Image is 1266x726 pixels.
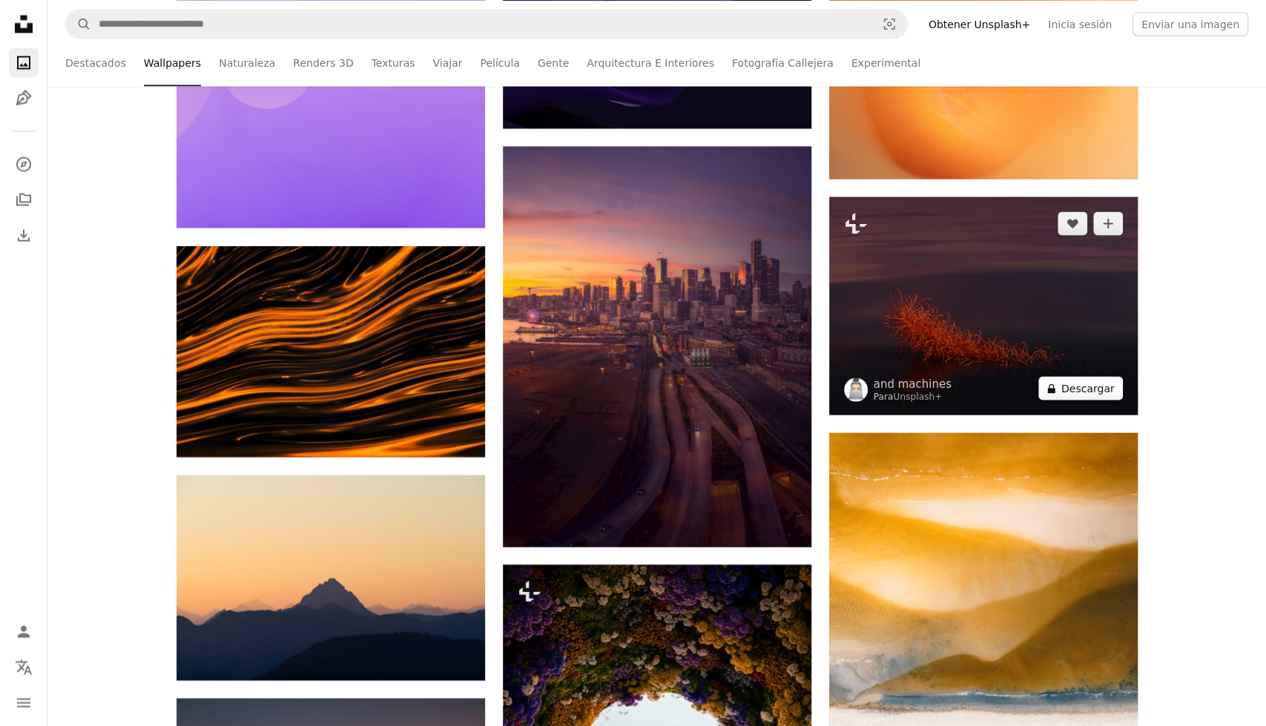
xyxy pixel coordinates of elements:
img: Una planta roja flotando sobre un cuerpo de agua [829,197,1138,415]
a: Renders 3D [293,39,353,86]
a: Gente [538,39,569,86]
img: Horizonte de la ciudad al atardecer con luces brillantes. [503,146,811,546]
button: Menú [9,687,39,717]
div: Para [874,391,952,403]
button: Búsqueda visual [871,10,907,38]
a: Explorar [9,149,39,179]
a: and machines [874,376,952,391]
a: Vista aérea de la playa de arena y las olas del océano [829,632,1138,645]
a: Iniciar sesión / Registrarse [9,616,39,646]
a: Fotografía Callejera [732,39,834,86]
a: Texturas [372,39,415,86]
a: Colecciones [9,185,39,214]
img: Picos de montañas silueteados contra un cálido cielo al atardecer [177,475,485,680]
a: Arquitectura E Interiores [587,39,714,86]
a: Naturaleza [219,39,275,86]
a: Inicia sesión [1039,12,1121,36]
button: Buscar en Unsplash [66,10,91,38]
a: Obtener Unsplash+ [920,12,1039,36]
a: Ilustraciones [9,83,39,113]
a: Película [480,39,519,86]
a: Destacados [65,39,126,86]
button: Descargar [1038,376,1123,400]
img: Patrón abstracto de remolinos de color naranja ardiente y negro [177,245,485,457]
button: Enviar una imagen [1133,12,1248,36]
button: Me gusta [1058,211,1087,235]
a: Horizonte de la ciudad al atardecer con luces brillantes. [503,340,811,353]
img: Ve al perfil de and machines [844,377,868,401]
button: Añade a la colección [1093,211,1123,235]
a: Viajar [432,39,462,86]
a: Picos de montañas silueteados contra un cálido cielo al atardecer [177,570,485,584]
a: Patrón abstracto de remolinos de color naranja ardiente y negro [177,344,485,357]
a: Inicio — Unsplash [9,9,39,42]
a: Unsplash+ [893,391,942,401]
a: Fotos [9,47,39,77]
a: Una planta roja flotando sobre un cuerpo de agua [829,299,1138,312]
a: Experimental [851,39,920,86]
form: Encuentra imágenes en todo el sitio [65,9,908,39]
button: Idioma [9,652,39,682]
a: Historial de descargas [9,220,39,250]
